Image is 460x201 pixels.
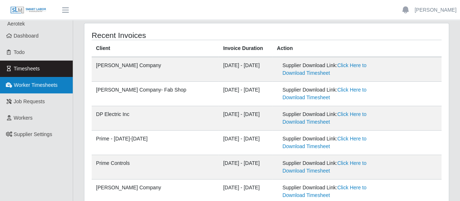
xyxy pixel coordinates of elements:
td: [PERSON_NAME] Company [92,57,219,82]
td: [DATE] - [DATE] [219,57,272,82]
h4: Recent Invoices [92,31,231,40]
th: Client [92,40,219,57]
td: DP Electric Inc [92,106,219,131]
th: Invoice Duration [219,40,272,57]
td: [DATE] - [DATE] [219,131,272,155]
th: Action [272,40,441,57]
a: Click Here to Download Timesheet [282,136,366,149]
td: Prime - [DATE]-[DATE] [92,131,219,155]
span: Supplier Settings [14,131,52,137]
a: Click Here to Download Timesheet [282,185,366,198]
div: Supplier Download Link: [282,135,378,150]
span: Workers [14,115,33,121]
span: Worker Timesheets [14,82,57,88]
span: Dashboard [14,33,39,39]
span: Aerotek [7,21,25,27]
td: [PERSON_NAME] Company- Fab Shop [92,82,219,106]
a: Click Here to Download Timesheet [282,87,366,100]
img: SLM Logo [10,6,47,14]
span: Todo [14,49,25,55]
a: Click Here to Download Timesheet [282,160,366,174]
a: Click Here to Download Timesheet [282,111,366,125]
span: Job Requests [14,98,45,104]
td: [DATE] - [DATE] [219,155,272,179]
span: Timesheets [14,66,40,71]
td: [DATE] - [DATE] [219,82,272,106]
td: [DATE] - [DATE] [219,106,272,131]
div: Supplier Download Link: [282,86,378,101]
td: Prime Controls [92,155,219,179]
a: [PERSON_NAME] [415,6,456,14]
div: Supplier Download Link: [282,62,378,77]
a: Click Here to Download Timesheet [282,62,366,76]
div: Supplier Download Link: [282,184,378,199]
div: Supplier Download Link: [282,159,378,175]
div: Supplier Download Link: [282,111,378,126]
